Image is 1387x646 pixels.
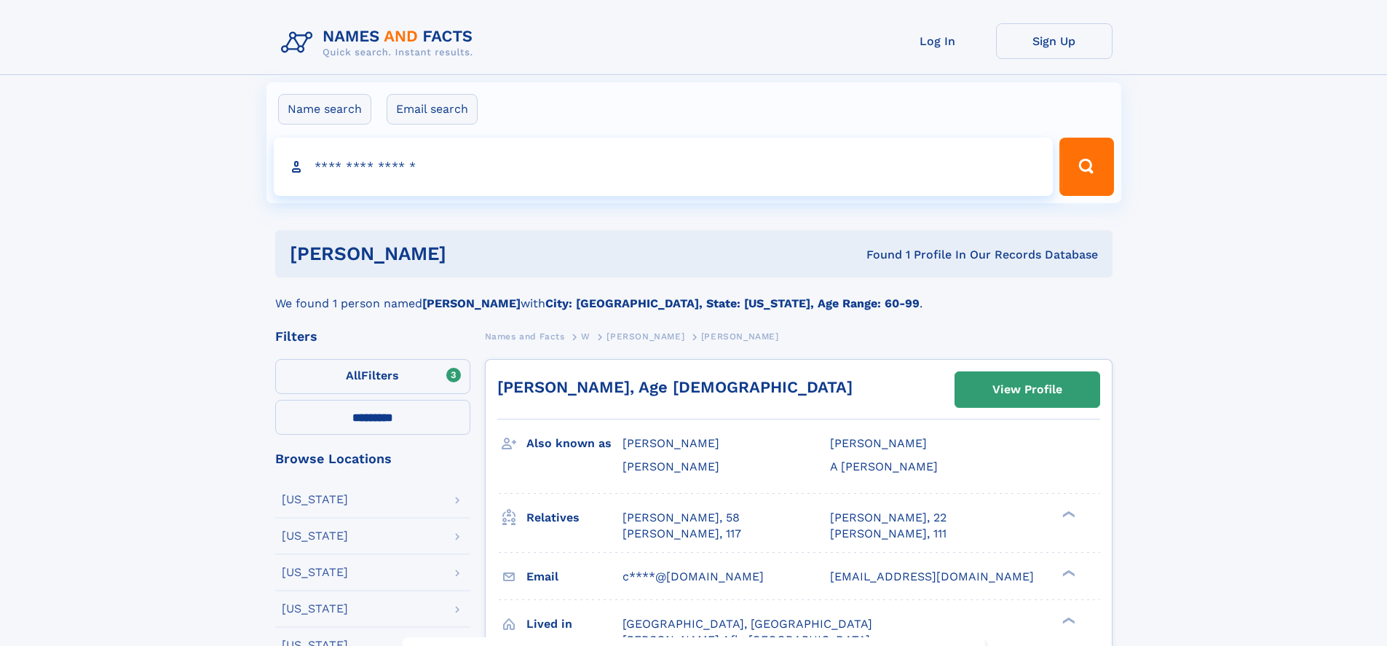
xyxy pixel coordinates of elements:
[623,436,719,450] span: [PERSON_NAME]
[623,460,719,473] span: [PERSON_NAME]
[606,327,684,345] a: [PERSON_NAME]
[992,373,1062,406] div: View Profile
[282,567,348,578] div: [US_STATE]
[830,526,947,542] a: [PERSON_NAME], 111
[996,23,1113,59] a: Sign Up
[278,94,371,125] label: Name search
[623,617,872,631] span: [GEOGRAPHIC_DATA], [GEOGRAPHIC_DATA]
[581,331,590,342] span: W
[275,452,470,465] div: Browse Locations
[830,460,938,473] span: A [PERSON_NAME]
[526,564,623,589] h3: Email
[880,23,996,59] a: Log In
[485,327,565,345] a: Names and Facts
[346,369,361,382] span: All
[274,138,1054,196] input: search input
[656,247,1098,263] div: Found 1 Profile In Our Records Database
[955,372,1099,407] a: View Profile
[623,526,741,542] a: [PERSON_NAME], 117
[282,494,348,505] div: [US_STATE]
[606,331,684,342] span: [PERSON_NAME]
[290,245,657,263] h1: [PERSON_NAME]
[1059,568,1076,578] div: ❯
[282,603,348,615] div: [US_STATE]
[497,378,853,396] a: [PERSON_NAME], Age [DEMOGRAPHIC_DATA]
[275,359,470,394] label: Filters
[526,431,623,456] h3: Also known as
[701,331,779,342] span: [PERSON_NAME]
[1059,138,1113,196] button: Search Button
[526,505,623,530] h3: Relatives
[275,330,470,343] div: Filters
[830,510,947,526] a: [PERSON_NAME], 22
[275,23,485,63] img: Logo Names and Facts
[581,327,590,345] a: W
[282,530,348,542] div: [US_STATE]
[830,436,927,450] span: [PERSON_NAME]
[275,277,1113,312] div: We found 1 person named with .
[387,94,478,125] label: Email search
[1059,615,1076,625] div: ❯
[422,296,521,310] b: [PERSON_NAME]
[623,510,740,526] a: [PERSON_NAME], 58
[526,612,623,637] h3: Lived in
[830,570,1034,583] span: [EMAIL_ADDRESS][DOMAIN_NAME]
[545,296,920,310] b: City: [GEOGRAPHIC_DATA], State: [US_STATE], Age Range: 60-99
[1059,509,1076,519] div: ❯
